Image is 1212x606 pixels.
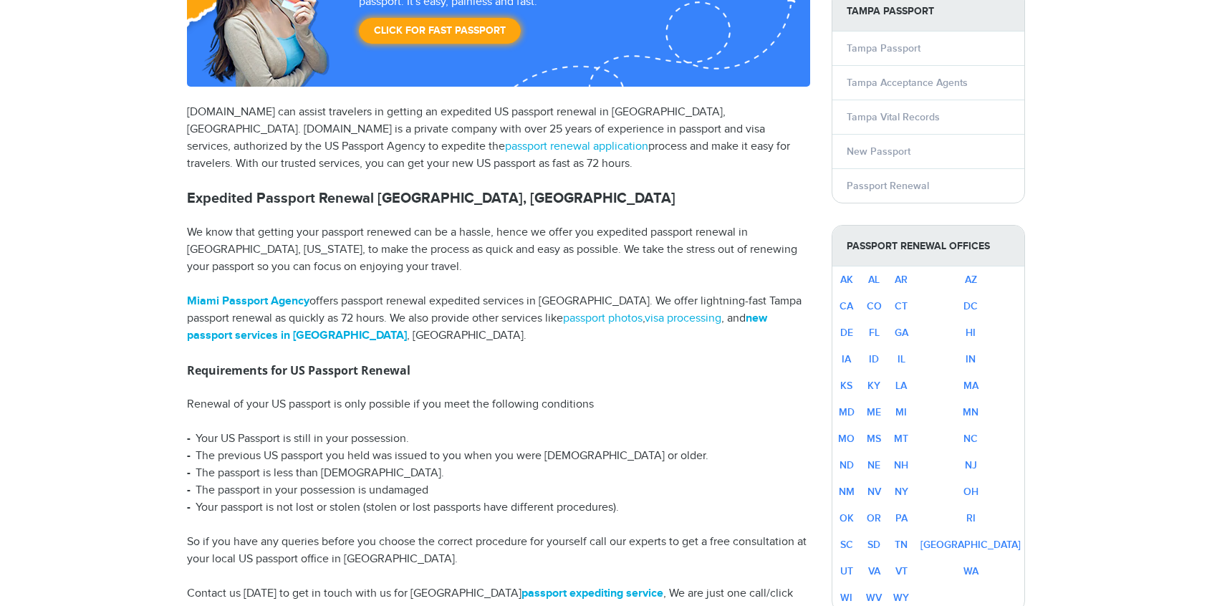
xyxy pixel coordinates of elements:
a: TN [895,539,908,551]
a: OH [963,486,978,498]
a: WI [840,592,852,604]
a: DC [963,300,978,312]
a: LA [895,380,907,392]
a: IN [966,353,976,365]
a: AL [868,274,880,286]
a: Click for Fast Passport [359,18,521,44]
a: [GEOGRAPHIC_DATA] [920,539,1021,551]
li: Your passport is not lost or stolen (stolen or lost passports have different procedures). [187,499,810,516]
a: CO [867,300,882,312]
a: FL [869,327,880,339]
a: MS [867,433,881,445]
a: IA [842,353,851,365]
a: SD [867,539,880,551]
a: KS [840,380,852,392]
a: NH [894,459,908,471]
strong: Passport Renewal Offices [832,226,1024,266]
strong: Requirements for US Passport Renewal [187,362,410,378]
a: OR [867,512,881,524]
a: MI [895,406,907,418]
a: AZ [965,274,977,286]
a: ID [869,353,879,365]
a: WV [866,592,882,604]
a: VT [895,565,908,577]
a: Tampa Acceptance Agents [847,77,968,89]
a: IL [898,353,905,365]
a: NV [867,486,881,498]
a: NC [963,433,978,445]
a: MN [963,406,978,418]
a: PA [895,512,908,524]
a: KY [867,380,880,392]
a: passport expediting service [521,587,663,600]
a: New Passport [847,145,910,158]
a: MO [838,433,855,445]
p: Renewal of your US passport is only possible if you meet the following conditions [187,396,810,413]
a: CT [895,300,908,312]
li: The passport is less than [DEMOGRAPHIC_DATA]. [187,465,810,482]
a: Miami Passport Agency [187,294,309,308]
li: Your US Passport is still in your possession. [187,431,810,448]
a: MT [894,433,908,445]
a: MA [963,380,978,392]
a: Tampa Passport [847,42,920,54]
a: ND [840,459,854,471]
a: AK [840,274,853,286]
a: SC [840,539,853,551]
a: OK [840,512,854,524]
p: offers passport renewal expedited services in [GEOGRAPHIC_DATA]. We offer lightning-fast Tampa pa... [187,293,810,345]
a: MD [839,406,855,418]
a: WA [963,565,978,577]
a: VA [868,565,880,577]
a: passport renewal application [505,140,648,153]
a: CA [840,300,853,312]
p: [DOMAIN_NAME] can assist travelers in getting an expedited US passport renewal in [GEOGRAPHIC_DAT... [187,104,810,173]
a: AR [895,274,908,286]
li: The previous US passport you held was issued to you when you were [DEMOGRAPHIC_DATA] or older. [187,448,810,465]
a: HI [966,327,976,339]
a: passport photos [563,312,643,325]
a: GA [895,327,908,339]
a: Tampa Vital Records [847,111,940,123]
a: ME [867,406,881,418]
a: UT [840,565,853,577]
a: Passport Renewal [847,180,929,192]
li: The passport in your possession is undamaged [187,482,810,499]
a: NE [867,459,880,471]
a: NJ [965,459,977,471]
p: We know that getting your passport renewed can be a hassle, hence we offer you expedited passport... [187,224,810,276]
a: new passport services in [GEOGRAPHIC_DATA] [187,312,767,342]
a: visa processing [645,312,721,325]
p: So if you have any queries before you choose the correct procedure for yourself call our experts ... [187,534,810,568]
a: WY [893,592,909,604]
a: NY [895,486,908,498]
a: NM [839,486,855,498]
a: DE [840,327,853,339]
a: RI [966,512,976,524]
strong: Expedited Passport Renewal [GEOGRAPHIC_DATA], [GEOGRAPHIC_DATA] [187,190,675,207]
